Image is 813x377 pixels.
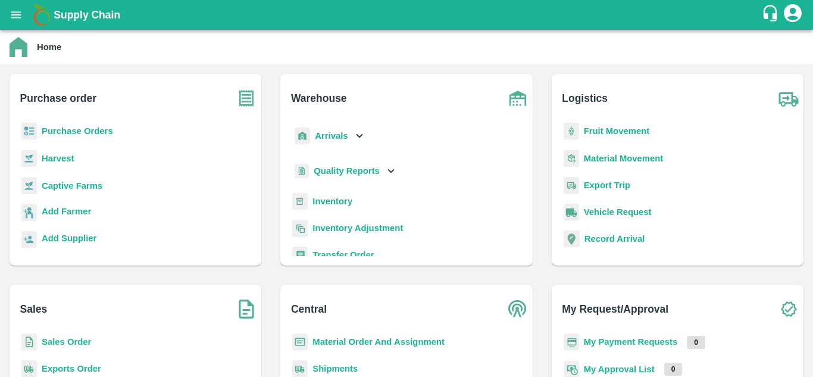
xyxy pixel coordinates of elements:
[42,181,102,191] a: Captive Farms
[312,364,358,373] a: Shipments
[584,154,664,163] a: Material Movement
[37,42,61,52] b: Home
[291,301,327,317] b: Central
[564,334,579,351] img: payment
[562,90,608,107] b: Logistics
[10,37,27,57] img: home
[42,364,101,373] a: Exports Order
[20,301,48,317] b: Sales
[564,230,580,247] img: recordArrival
[503,83,533,113] img: warehouse
[20,90,96,107] b: Purchase order
[292,334,308,351] img: centralMaterial
[232,294,261,324] img: soSales
[584,126,650,136] a: Fruit Movement
[295,127,310,145] img: whArrival
[42,207,91,216] b: Add Farmer
[42,232,96,248] a: Add Supplier
[21,123,37,140] img: reciept
[564,123,579,140] img: fruit
[564,149,579,167] img: material
[312,250,374,260] a: Transfer Order
[42,154,74,163] a: Harvest
[774,83,803,113] img: truck
[584,180,630,190] a: Export Trip
[291,90,347,107] b: Warehouse
[503,294,533,324] img: central
[30,3,54,27] img: logo
[42,205,91,221] a: Add Farmer
[315,131,348,141] b: Arrivals
[292,247,308,264] img: whTransfer
[295,164,309,179] img: qualityReport
[21,177,37,195] img: harvest
[584,337,678,347] a: My Payment Requests
[42,233,96,243] b: Add Supplier
[584,207,652,217] a: Vehicle Request
[292,159,398,183] div: Quality Reports
[564,177,579,194] img: delivery
[312,223,403,233] a: Inventory Adjustment
[664,363,683,376] p: 0
[761,4,782,26] div: customer-support
[584,234,645,244] a: Record Arrival
[21,334,37,351] img: sales
[292,220,308,237] img: inventory
[562,301,668,317] b: My Request/Approval
[312,337,445,347] a: Material Order And Assignment
[21,149,37,167] img: harvest
[314,166,380,176] b: Quality Reports
[584,364,655,374] a: My Approval List
[292,193,308,210] img: whInventory
[42,337,91,347] a: Sales Order
[54,7,761,23] a: Supply Chain
[564,204,579,221] img: vehicle
[2,1,30,29] button: open drawer
[21,231,37,248] img: supplier
[21,204,37,222] img: farmer
[312,197,352,206] a: Inventory
[782,2,803,27] div: account of current user
[232,83,261,113] img: purchase
[292,123,366,149] div: Arrivals
[687,336,705,349] p: 0
[42,126,113,136] a: Purchase Orders
[774,294,803,324] img: check
[54,9,120,21] b: Supply Chain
